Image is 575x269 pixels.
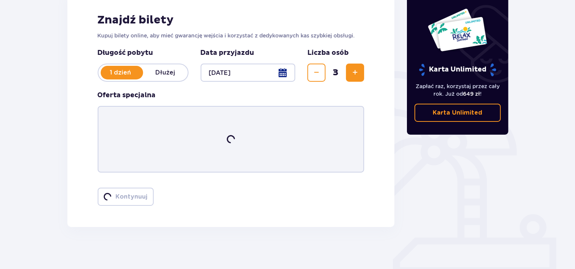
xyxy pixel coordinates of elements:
p: Liczba osób [307,48,349,58]
a: Karta Unlimited [414,104,501,122]
button: Zmniejsz [307,64,326,82]
button: loaderKontynuuj [98,188,154,206]
img: loader [102,191,113,202]
p: 1 dzień [98,68,143,77]
p: Data przyjazdu [201,48,254,58]
span: 649 zł [463,91,480,97]
p: Karta Unlimited [433,109,482,117]
h3: Oferta specjalna [98,91,156,100]
img: loader [224,132,238,146]
p: Długość pobytu [98,48,189,58]
p: Karta Unlimited [418,63,497,76]
p: Zapłać raz, korzystaj przez cały rok. Już od ! [414,82,501,98]
button: Zwiększ [346,64,364,82]
p: Dłużej [143,68,188,77]
span: 3 [327,67,344,78]
h2: Znajdź bilety [98,13,365,27]
p: Kontynuuj [116,193,148,201]
img: Dwie karty całoroczne do Suntago z napisem 'UNLIMITED RELAX', na białym tle z tropikalnymi liśćmi... [427,8,488,52]
p: Kupuj bilety online, aby mieć gwarancję wejścia i korzystać z dedykowanych kas szybkiej obsługi. [98,32,365,39]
